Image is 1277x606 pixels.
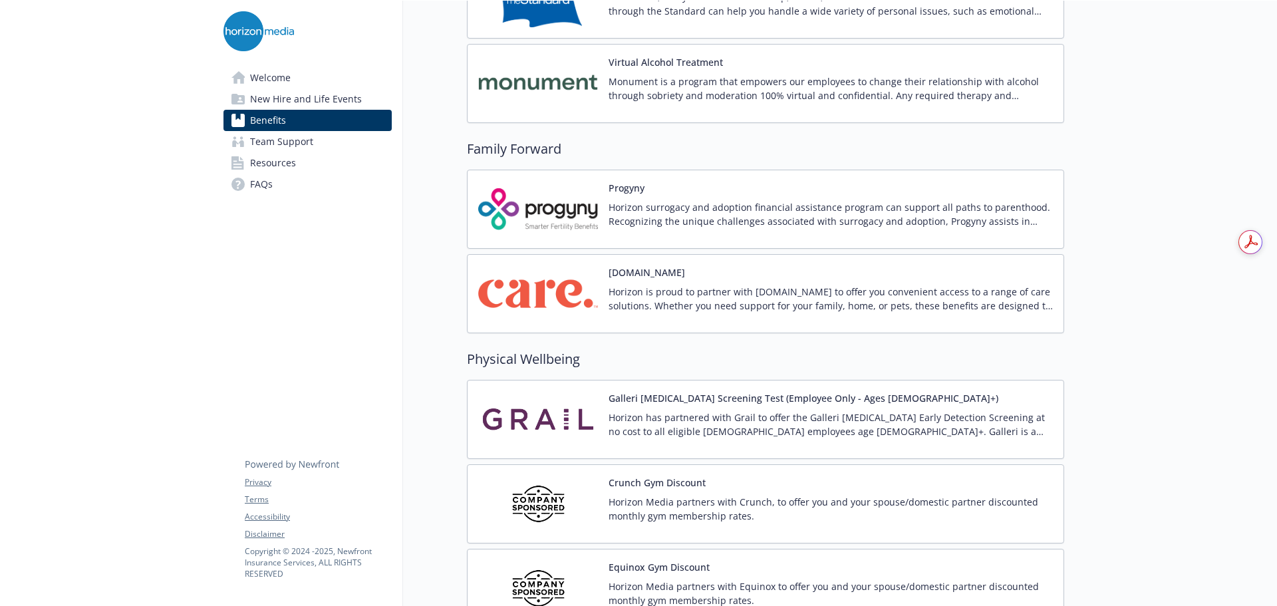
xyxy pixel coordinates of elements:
[223,110,392,131] a: Benefits
[245,476,391,488] a: Privacy
[250,110,286,131] span: Benefits
[478,181,598,237] img: Progyny carrier logo
[478,476,598,532] img: Company Sponsored carrier logo
[223,67,392,88] a: Welcome
[245,511,391,523] a: Accessibility
[609,495,1053,523] p: Horizon Media partners with Crunch, to offer you and your spouse/domestic partner discounted mont...
[478,55,598,112] img: Monument carrier logo
[609,285,1053,313] p: Horizon is proud to partner with [DOMAIN_NAME] to offer you convenient access to a range of care ...
[609,476,706,490] button: Crunch Gym Discount
[250,174,273,195] span: FAQs
[467,349,1064,369] h2: Physical Wellbeing
[223,152,392,174] a: Resources
[223,174,392,195] a: FAQs
[609,265,685,279] button: [DOMAIN_NAME]
[250,152,296,174] span: Resources
[223,88,392,110] a: New Hire and Life Events
[609,181,644,195] button: Progyny
[250,131,313,152] span: Team Support
[609,391,998,405] button: Galleri [MEDICAL_DATA] Screening Test (Employee Only - Ages [DEMOGRAPHIC_DATA]+)
[478,391,598,448] img: Grail, LLC carrier logo
[609,75,1053,102] p: Monument is a program that empowers our employees to change their relationship with alcohol throu...
[250,88,362,110] span: New Hire and Life Events
[467,139,1064,159] h2: Family Forward
[245,494,391,506] a: Terms
[609,410,1053,438] p: Horizon has partnered with Grail to offer the Galleri [MEDICAL_DATA] Early Detection Screening at...
[609,200,1053,228] p: Horizon surrogacy and adoption financial assistance program can support all paths to parenthood. ...
[609,560,710,574] button: Equinox Gym Discount
[223,131,392,152] a: Team Support
[245,545,391,579] p: Copyright © 2024 - 2025 , Newfront Insurance Services, ALL RIGHTS RESERVED
[609,55,723,69] button: Virtual Alcohol Treatment
[245,528,391,540] a: Disclaimer
[250,67,291,88] span: Welcome
[478,265,598,322] img: Care.com carrier logo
